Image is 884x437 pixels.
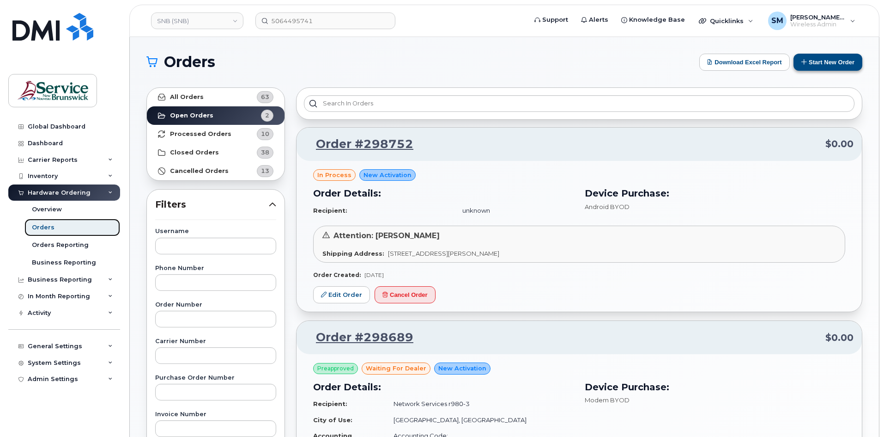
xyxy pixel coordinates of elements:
[313,286,370,303] a: Edit Order
[155,198,269,211] span: Filters
[170,149,219,156] strong: Closed Orders
[164,55,215,69] span: Orders
[825,331,854,345] span: $0.00
[261,166,269,175] span: 13
[388,250,499,257] span: [STREET_ADDRESS][PERSON_NAME]
[261,148,269,157] span: 38
[313,416,352,424] strong: City of Use:
[147,143,285,162] a: Closed Orders38
[305,136,413,153] a: Order #298752
[317,364,354,373] span: Preapproved
[147,162,285,180] a: Cancelled Orders13
[155,228,276,234] label: Username
[585,396,630,404] span: Modem BYOD
[317,171,351,179] span: in process
[155,339,276,345] label: Carrier Number
[155,302,276,308] label: Order Number
[265,111,269,120] span: 2
[375,286,436,303] button: Cancel Order
[305,329,413,346] a: Order #298689
[585,380,845,394] h3: Device Purchase:
[147,88,285,106] a: All Orders63
[147,106,285,125] a: Open Orders2
[304,95,854,112] input: Search in orders
[438,364,486,373] span: New Activation
[699,54,790,71] button: Download Excel Report
[155,265,276,271] label: Phone Number
[385,412,574,428] td: [GEOGRAPHIC_DATA], [GEOGRAPHIC_DATA]
[825,137,854,151] span: $0.00
[585,186,845,200] h3: Device Purchase:
[454,203,574,219] td: unknown
[147,125,285,143] a: Processed Orders10
[385,396,574,412] td: Network Services r980-3
[322,250,384,257] strong: Shipping Address:
[261,92,269,101] span: 63
[261,129,269,138] span: 10
[155,412,276,418] label: Invoice Number
[793,54,862,71] button: Start New Order
[585,203,630,210] span: Android BYOD
[363,171,412,179] span: New Activation
[364,271,384,278] span: [DATE]
[313,380,574,394] h3: Order Details:
[333,231,440,240] span: Attention: [PERSON_NAME]
[313,186,574,200] h3: Order Details:
[170,93,204,101] strong: All Orders
[366,364,426,373] span: waiting for dealer
[155,375,276,381] label: Purchase Order Number
[313,271,361,278] strong: Order Created:
[170,130,231,138] strong: Processed Orders
[313,400,347,407] strong: Recipient:
[170,167,229,175] strong: Cancelled Orders
[313,207,347,214] strong: Recipient:
[170,112,213,119] strong: Open Orders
